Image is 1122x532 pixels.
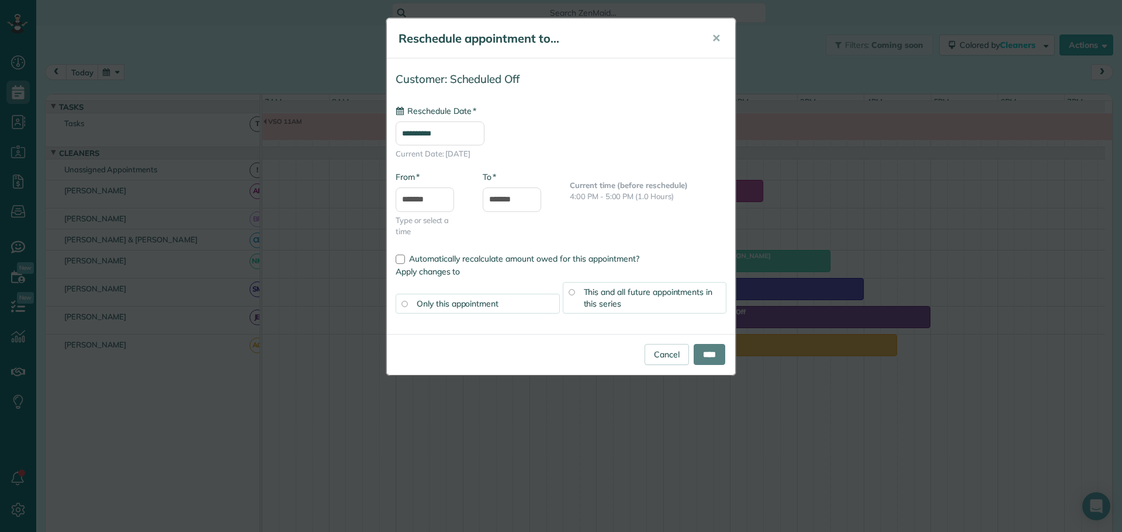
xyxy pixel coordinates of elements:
h5: Reschedule appointment to... [399,30,695,47]
span: Type or select a time [396,215,465,237]
span: Only this appointment [417,298,498,309]
label: To [483,171,496,183]
p: 4:00 PM - 5:00 PM (1.0 Hours) [570,191,726,202]
input: This and all future appointments in this series [569,289,574,295]
span: This and all future appointments in this series [584,287,713,309]
label: Apply changes to [396,266,726,277]
input: Only this appointment [401,301,407,307]
label: Reschedule Date [396,105,476,117]
h4: Customer: Scheduled Off [396,73,726,85]
b: Current time (before reschedule) [570,180,688,190]
a: Cancel [645,344,689,365]
span: Automatically recalculate amount owed for this appointment? [409,253,639,264]
span: Current Date: [DATE] [396,148,726,159]
span: ✕ [712,32,721,45]
label: From [396,171,420,183]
